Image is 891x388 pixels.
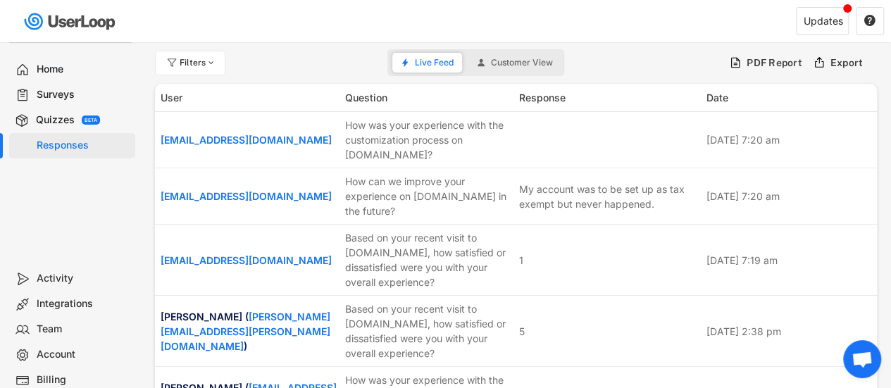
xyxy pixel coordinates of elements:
[706,90,871,105] div: Date
[345,174,510,218] div: How can we improve your experience on [DOMAIN_NAME] in the future?
[36,113,75,127] div: Quizzes
[518,324,524,339] div: 5
[392,53,462,73] button: Live Feed
[37,63,130,76] div: Home
[706,132,871,147] div: [DATE] 7:20 am
[706,324,871,339] div: [DATE] 2:38 pm
[180,58,216,67] div: Filters
[161,90,337,105] div: User
[518,253,523,268] div: 1
[37,297,130,311] div: Integrations
[37,348,130,361] div: Account
[491,58,553,67] span: Customer View
[37,88,130,101] div: Surveys
[518,182,697,211] div: My account was to be set up as tax exempt but never happened.
[864,14,876,27] text: 
[830,56,864,69] div: Export
[161,254,332,266] a: [EMAIL_ADDRESS][DOMAIN_NAME]
[706,253,871,268] div: [DATE] 7:19 am
[747,56,802,69] div: PDF Report
[37,323,130,336] div: Team
[161,311,330,352] a: [PERSON_NAME][EMAIL_ADDRESS][PERSON_NAME][DOMAIN_NAME]
[345,118,510,162] div: How was your experience with the customization process on [DOMAIN_NAME]?
[843,340,881,378] div: Open chat
[161,309,337,353] div: [PERSON_NAME] ( )
[804,16,843,26] div: Updates
[518,90,697,105] div: Response
[345,230,510,289] div: Based on your recent visit to [DOMAIN_NAME], how satisfied or dissatisfied were you with your ove...
[37,272,130,285] div: Activity
[415,58,454,67] span: Live Feed
[864,15,876,27] button: 
[345,301,510,361] div: Based on your recent visit to [DOMAIN_NAME], how satisfied or dissatisfied were you with your ove...
[468,53,561,73] button: Customer View
[345,90,510,105] div: Question
[161,190,332,202] a: [EMAIL_ADDRESS][DOMAIN_NAME]
[85,118,97,123] div: BETA
[21,7,120,36] img: userloop-logo-01.svg
[37,139,130,152] div: Responses
[37,373,130,387] div: Billing
[161,134,332,146] a: [EMAIL_ADDRESS][DOMAIN_NAME]
[706,189,871,204] div: [DATE] 7:20 am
